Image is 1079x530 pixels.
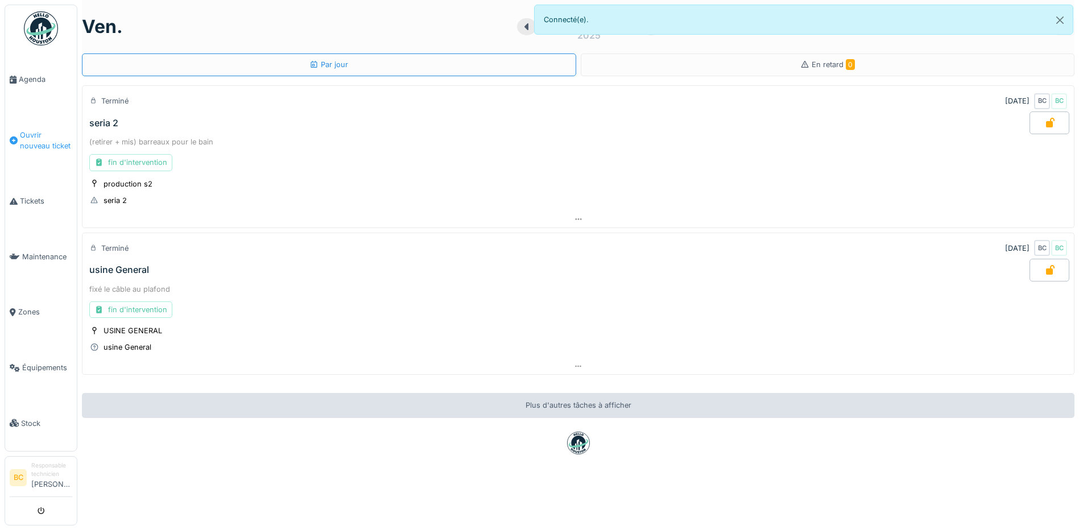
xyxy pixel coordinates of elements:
div: BC [1034,93,1050,109]
div: BC [1034,240,1050,256]
a: Agenda [5,52,77,107]
div: seria 2 [104,195,127,206]
span: En retard [812,60,855,69]
a: BC Responsable technicien[PERSON_NAME] [10,461,72,497]
div: Terminé [101,96,129,106]
button: Close [1047,5,1073,35]
img: badge-BVDL4wpA.svg [567,432,590,454]
div: usine General [104,342,151,353]
span: Ouvrir nouveau ticket [20,130,72,151]
a: Maintenance [5,229,77,285]
div: [DATE] [1005,243,1030,254]
div: Connecté(e). [534,5,1074,35]
span: 0 [846,59,855,70]
a: Stock [5,395,77,451]
a: Équipements [5,340,77,396]
li: [PERSON_NAME] [31,461,72,494]
div: BC [1051,93,1067,109]
span: Équipements [22,362,72,373]
div: fixé le câble au plafond [89,284,1067,295]
img: Badge_color-CXgf-gQk.svg [24,11,58,45]
span: Tickets [20,196,72,206]
a: Tickets [5,173,77,229]
div: Par jour [309,59,348,70]
div: fin d'intervention [89,154,172,171]
div: Responsable technicien [31,461,72,479]
div: seria 2 [89,118,118,129]
div: usine General [89,264,149,275]
div: USINE GENERAL [104,325,162,336]
span: Stock [21,418,72,429]
div: BC [1051,240,1067,256]
span: Maintenance [22,251,72,262]
div: 2025 [577,28,601,42]
a: Zones [5,284,77,340]
div: Terminé [101,243,129,254]
div: fin d'intervention [89,301,172,318]
li: BC [10,469,27,486]
div: production s2 [104,179,152,189]
h1: ven. [82,16,123,38]
a: Ouvrir nouveau ticket [5,107,77,174]
div: [DATE] [1005,96,1030,106]
div: Plus d'autres tâches à afficher [82,393,1074,417]
span: Agenda [19,74,72,85]
div: (retirer + mis) barreaux pour le bain [89,136,1067,147]
span: Zones [18,307,72,317]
